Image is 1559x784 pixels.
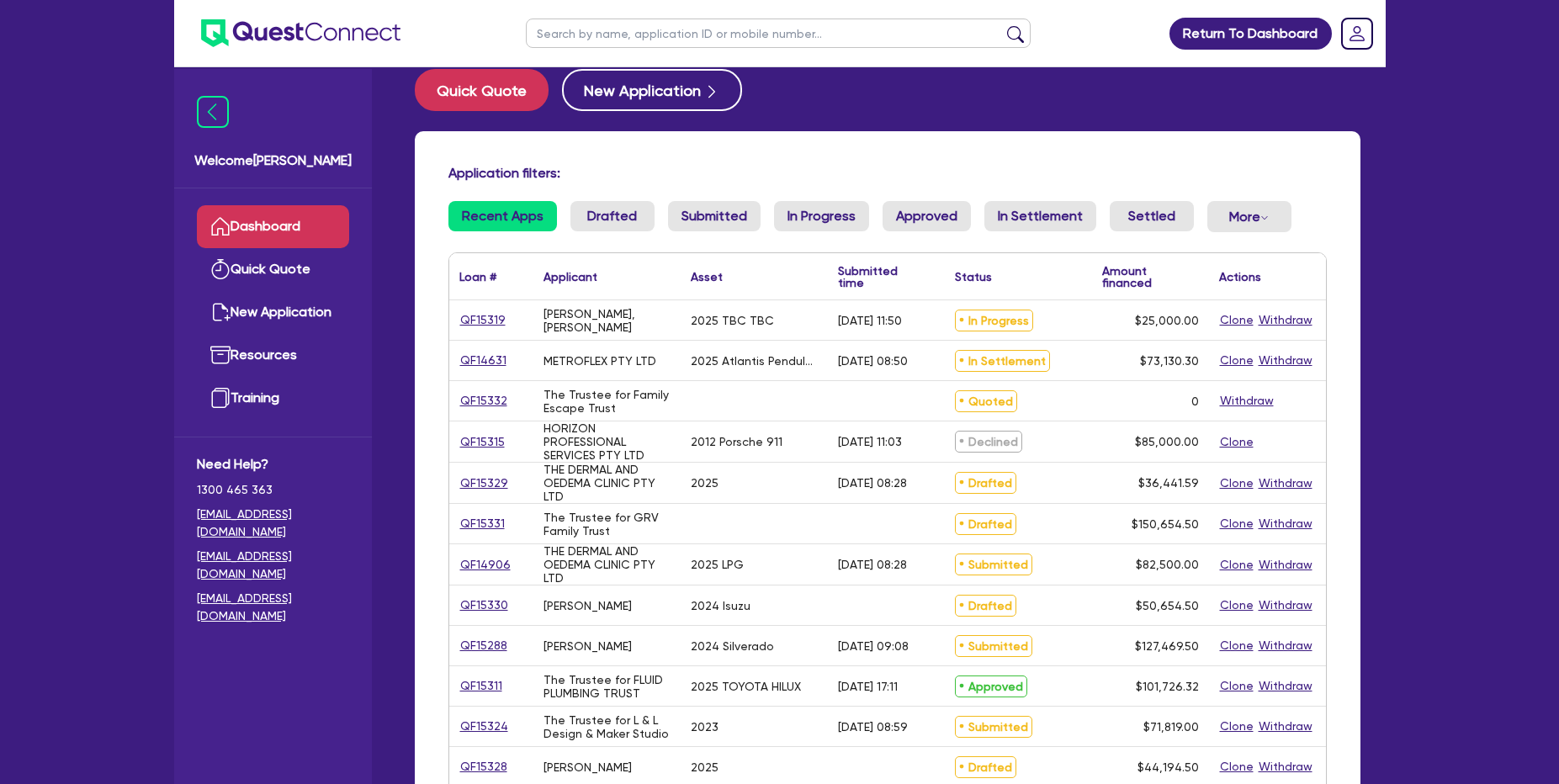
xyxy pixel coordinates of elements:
span: In Settlement [955,350,1050,372]
div: 0 [1191,395,1199,408]
span: Drafted [955,513,1016,535]
button: Clone [1219,676,1254,696]
a: Submitted [668,201,761,231]
img: icon-menu-close [197,96,229,128]
a: QF15332 [459,391,508,411]
a: Quick Quote [197,248,349,291]
div: HORIZON PROFESSIONAL SERVICES PTY LTD [544,421,671,462]
a: QF15324 [459,717,509,736]
span: $25,000.00 [1135,314,1199,327]
a: Recent Apps [448,201,557,231]
a: Return To Dashboard [1169,18,1332,50]
span: Submitted [955,635,1032,657]
button: Clone [1219,351,1254,370]
span: Drafted [955,595,1016,617]
div: THE DERMAL AND OEDEMA CLINIC PTY LTD [544,463,671,503]
a: [EMAIL_ADDRESS][DOMAIN_NAME] [197,548,349,583]
div: The Trustee for FLUID PLUMBING TRUST [544,673,671,700]
button: Clone [1219,310,1254,330]
div: [PERSON_NAME], [PERSON_NAME] [544,307,671,334]
div: Amount financed [1102,265,1199,289]
div: 2023 [691,720,719,734]
img: quest-connect-logo-blue [201,19,400,47]
span: $101,726.32 [1136,680,1199,693]
div: 2025 TBC TBC [691,314,774,327]
a: Drafted [570,201,655,231]
button: Quick Quote [415,69,549,111]
button: New Application [562,69,742,111]
div: 2025 Atlantis Pendulum Squat (P/L) [691,354,818,368]
span: $44,194.50 [1137,760,1199,774]
div: Status [955,271,992,283]
span: Submitted [955,554,1032,575]
div: Asset [691,271,723,283]
a: Resources [197,334,349,377]
span: $85,000.00 [1135,435,1199,448]
div: 2012 Porsche 911 [691,435,782,448]
button: Withdraw [1258,310,1313,330]
div: 2025 [691,760,719,774]
a: QF14906 [459,555,512,575]
span: Welcome [PERSON_NAME] [194,151,352,171]
button: Dropdown toggle [1207,201,1291,232]
div: METROFLEX PTY LTD [544,354,656,368]
div: [PERSON_NAME] [544,760,632,774]
button: Clone [1219,717,1254,736]
a: [EMAIL_ADDRESS][DOMAIN_NAME] [197,590,349,625]
a: [EMAIL_ADDRESS][DOMAIN_NAME] [197,506,349,541]
div: [PERSON_NAME] [544,599,632,612]
div: [DATE] 11:03 [838,435,902,448]
div: 2025 TOYOTA HILUX [691,680,801,693]
span: Approved [955,675,1027,697]
a: QF15315 [459,432,506,452]
a: New Application [197,291,349,334]
button: Clone [1219,432,1254,452]
span: Declined [955,431,1022,453]
button: Withdraw [1258,717,1313,736]
span: $71,819.00 [1143,720,1199,734]
a: In Settlement [984,201,1096,231]
img: resources [210,345,231,365]
a: Training [197,377,349,420]
a: Dropdown toggle [1335,12,1379,56]
img: training [210,388,231,408]
div: [DATE] 08:28 [838,476,907,490]
div: The Trustee for L & L Design & Maker Studio [544,713,671,740]
h4: Application filters: [448,165,1327,181]
span: $50,654.50 [1136,599,1199,612]
div: 2025 [691,476,719,490]
a: QF15288 [459,636,508,655]
button: Clone [1219,596,1254,615]
button: Clone [1219,757,1254,776]
button: Withdraw [1258,676,1313,696]
button: Clone [1219,474,1254,493]
a: Settled [1110,201,1194,231]
span: In Progress [955,310,1033,331]
span: Need Help? [197,454,349,474]
a: Dashboard [197,205,349,248]
div: Applicant [544,271,597,283]
button: Withdraw [1258,636,1313,655]
div: Loan # [459,271,496,283]
button: Withdraw [1258,596,1313,615]
span: $73,130.30 [1140,354,1199,368]
div: [DATE] 11:50 [838,314,902,327]
div: [PERSON_NAME] [544,639,632,653]
span: $36,441.59 [1138,476,1199,490]
span: $127,469.50 [1135,639,1199,653]
div: The Trustee for GRV Family Trust [544,511,671,538]
a: QF14631 [459,351,507,370]
span: 1300 465 363 [197,481,349,499]
div: The Trustee for Family Escape Trust [544,388,671,415]
button: Withdraw [1258,514,1313,533]
button: Withdraw [1258,757,1313,776]
span: $150,654.50 [1132,517,1199,531]
a: Quick Quote [415,69,562,111]
span: $82,500.00 [1136,558,1199,571]
div: [DATE] 17:11 [838,680,898,693]
input: Search by name, application ID or mobile number... [526,19,1031,48]
div: 2024 Silverado [691,639,774,653]
span: Drafted [955,756,1016,778]
a: QF15330 [459,596,509,615]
